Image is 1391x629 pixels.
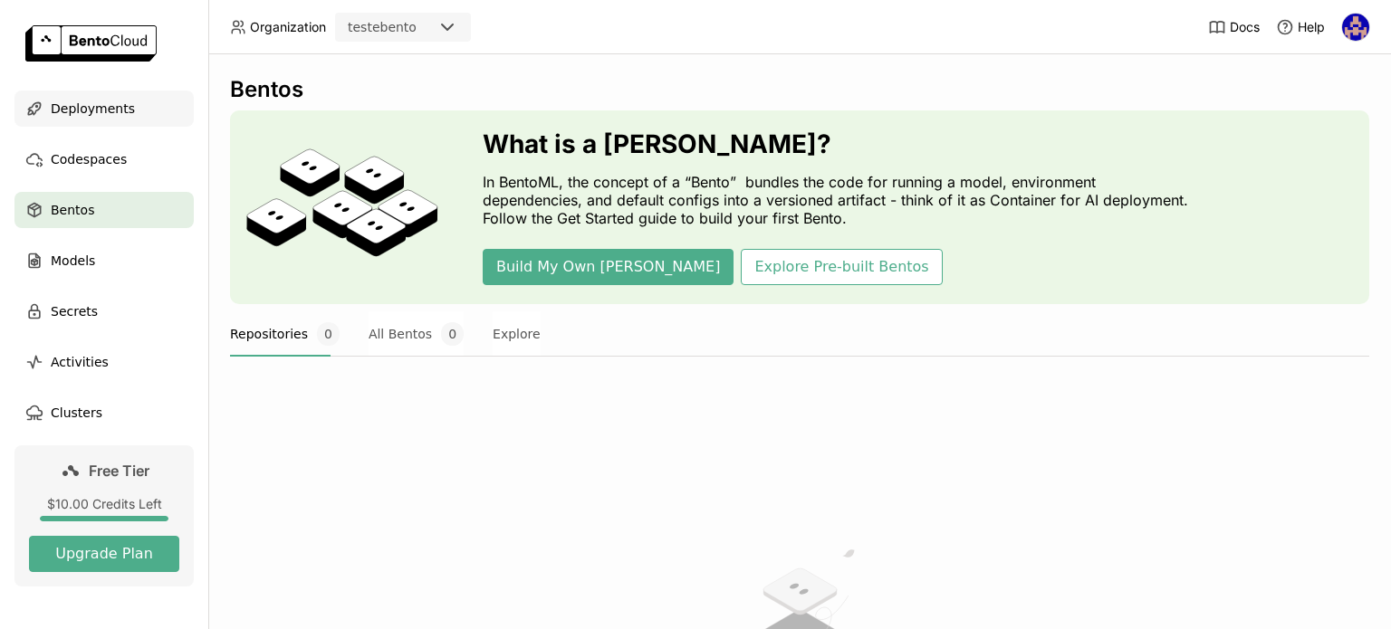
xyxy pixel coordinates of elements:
button: Upgrade Plan [29,536,179,572]
div: $10.00 Credits Left [29,496,179,512]
a: Activities [14,344,194,380]
span: Organization [250,19,326,35]
span: Docs [1230,19,1260,35]
button: Explore [493,311,541,357]
img: sidney santos [1342,14,1369,41]
span: Codespaces [51,148,127,170]
span: Bentos [51,199,94,221]
a: Clusters [14,395,194,431]
input: Selected testebento. [418,19,420,37]
img: logo [25,25,157,62]
span: Deployments [51,98,135,119]
h3: What is a [PERSON_NAME]? [483,129,1198,158]
span: Activities [51,351,109,373]
span: Clusters [51,402,102,424]
button: All Bentos [369,311,464,357]
a: Models [14,243,194,279]
button: Repositories [230,311,340,357]
a: Deployments [14,91,194,127]
span: 0 [317,322,340,346]
button: Build My Own [PERSON_NAME] [483,249,734,285]
a: Free Tier$10.00 Credits LeftUpgrade Plan [14,445,194,586]
p: In BentoML, the concept of a “Bento” bundles the code for running a model, environment dependenci... [483,173,1198,227]
span: Secrets [51,300,98,322]
span: Help [1298,19,1325,35]
a: Bentos [14,192,194,228]
a: Secrets [14,293,194,329]
span: Free Tier [89,462,149,480]
span: 0 [441,322,464,346]
a: Docs [1208,18,1260,36]
div: Help [1276,18,1325,36]
div: Bentos [230,76,1369,103]
a: Codespaces [14,141,194,177]
img: cover onboarding [245,148,439,267]
span: Models [51,250,95,272]
button: Explore Pre-built Bentos [741,249,942,285]
div: testebento [348,18,417,36]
